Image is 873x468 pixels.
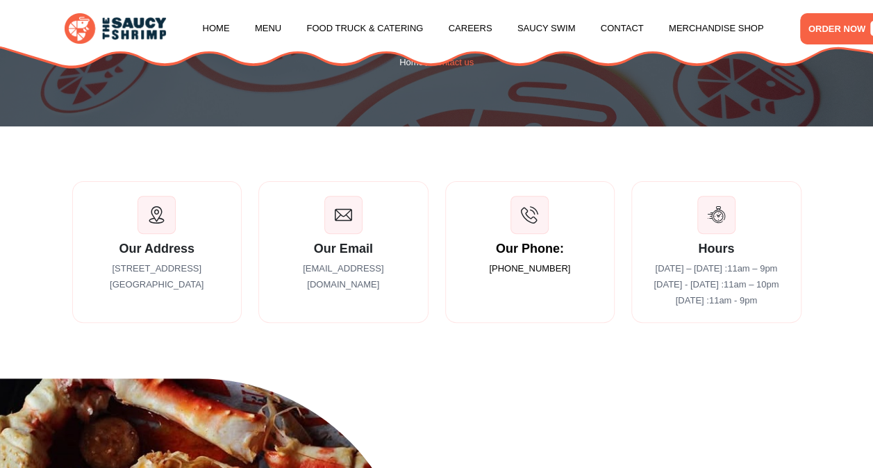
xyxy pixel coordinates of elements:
[675,295,757,306] span: [DATE] :
[654,279,779,290] span: [DATE] - [DATE] :
[306,2,423,55] a: Food Truck & Catering
[273,242,414,257] h6: Our Email
[65,13,165,44] img: logo
[449,2,492,55] a: Careers
[646,242,787,257] h3: Hours
[489,261,570,277] a: [PHONE_NUMBER]
[655,263,777,274] span: [DATE] – [DATE] :
[669,2,764,55] a: Merchandise Shop
[601,2,644,55] a: Contact
[86,242,227,257] h3: Our Address
[517,2,576,55] a: Saucy Swim
[709,295,757,306] span: 11am - 9pm
[727,263,777,274] span: 11am – 9pm
[273,261,414,293] p: [EMAIL_ADDRESS][DOMAIN_NAME]
[203,2,230,55] a: Home
[496,242,564,257] a: Our Phone:
[255,2,281,55] a: Menu
[724,279,779,290] span: 11am – 10pm
[86,261,227,293] p: [STREET_ADDRESS] [GEOGRAPHIC_DATA]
